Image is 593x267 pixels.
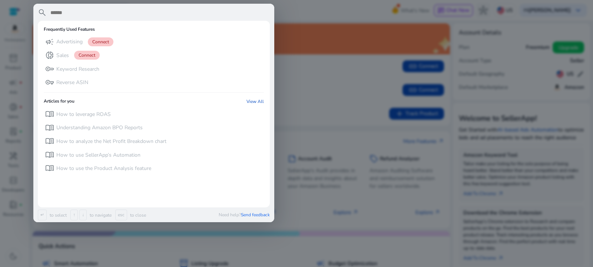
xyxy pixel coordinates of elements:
span: esc [115,210,127,220]
span: menu_book [45,150,54,159]
p: How to leverage ROAS [56,111,111,118]
span: Connect [88,37,113,46]
h6: Articles for you [44,99,74,104]
span: ↓ [79,210,87,220]
span: menu_book [45,123,54,132]
p: to close [129,212,146,218]
span: Connect [74,51,100,60]
span: key [45,64,54,73]
span: menu_book [45,137,54,146]
p: Advertising [56,38,83,46]
p: How to use the Product Analysis feature [56,165,151,172]
h6: Frequently Used Features [44,27,95,32]
p: How to use SellerApp’s Automation [56,151,140,159]
span: donut_small [45,51,54,60]
p: to navigate [88,212,112,218]
span: search [38,8,47,17]
p: How to analyze the Net Profit Breakdown chart [56,138,166,145]
p: Reverse ASIN [56,79,88,86]
p: Need help? [219,212,270,218]
span: vpn_key [45,78,54,87]
span: campaign [45,37,54,46]
a: View All [246,99,264,104]
span: menu_book [45,110,54,119]
span: Send feedback [241,212,270,218]
p: to select [48,212,67,218]
p: Keyword Research [56,66,99,73]
span: ↑ [70,210,78,220]
p: Sales [56,52,69,59]
span: ↵ [38,210,47,220]
span: menu_book [45,164,54,173]
p: Understanding Amazon BPO Reports [56,124,143,131]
